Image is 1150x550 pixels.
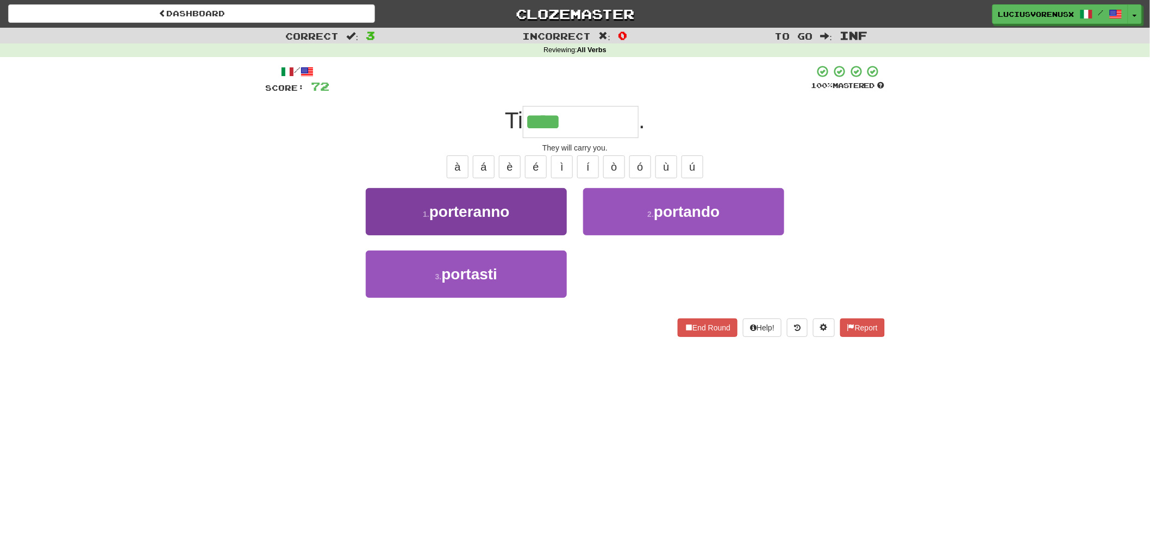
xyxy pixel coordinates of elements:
[423,210,429,218] small: 1 .
[523,30,591,41] span: Incorrect
[821,32,833,41] span: :
[525,155,547,178] button: é
[811,81,833,90] span: 100 %
[682,155,703,178] button: ú
[391,4,758,23] a: Clozemaster
[583,188,784,235] button: 2.portando
[603,155,625,178] button: ò
[639,108,645,133] span: .
[654,203,720,220] span: portando
[447,155,468,178] button: à
[787,318,808,337] button: Round history (alt+y)
[1098,9,1104,16] span: /
[577,155,599,178] button: í
[311,79,329,93] span: 72
[648,210,654,218] small: 2 .
[992,4,1128,24] a: LuciusVorenusX /
[429,203,510,220] span: porteranno
[435,272,442,281] small: 3 .
[366,188,567,235] button: 1.porteranno
[347,32,359,41] span: :
[629,155,651,178] button: ó
[286,30,339,41] span: Correct
[618,29,627,42] span: 0
[442,266,498,283] span: portasti
[8,4,375,23] a: Dashboard
[366,251,567,298] button: 3.portasti
[678,318,737,337] button: End Round
[366,29,375,42] span: 3
[499,155,521,178] button: è
[265,65,329,78] div: /
[599,32,611,41] span: :
[998,9,1074,19] span: LuciusVorenusX
[577,46,607,54] strong: All Verbs
[775,30,813,41] span: To go
[840,29,867,42] span: Inf
[265,83,304,92] span: Score:
[505,108,523,133] span: Ti
[265,142,885,153] div: They will carry you.
[840,318,885,337] button: Report
[473,155,495,178] button: á
[743,318,782,337] button: Help!
[655,155,677,178] button: ù
[551,155,573,178] button: ì
[811,81,885,91] div: Mastered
